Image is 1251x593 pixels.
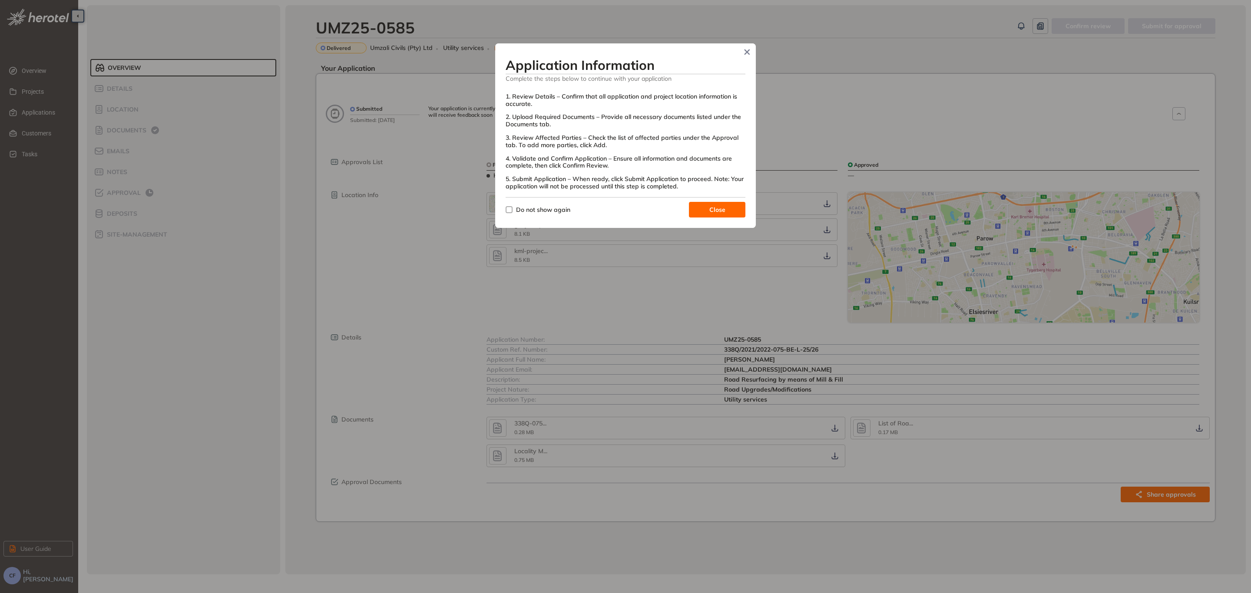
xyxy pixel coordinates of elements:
[741,46,754,59] button: Close
[516,206,570,214] span: Do not show again
[506,155,745,170] div: 4. Validate and Confirm Application – Ensure all information and documents are complete, then cli...
[506,74,745,82] span: Complete the steps below to continue with your application
[689,202,745,217] button: Close
[709,205,725,214] span: Close
[506,57,745,73] h3: Application Information
[506,134,745,149] div: 3. Review Affected Parties – Check the list of affected parties under the Approval tab. To add mo...
[506,175,745,190] div: 5. Submit Application – When ready, click Submit Application to proceed. Note: Your application w...
[506,113,745,128] div: 2. Upload Required Documents – Provide all necessary documents listed under the Documents tab.
[506,93,745,108] div: 1. Review Details – Confirm that all application and project location information is accurate.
